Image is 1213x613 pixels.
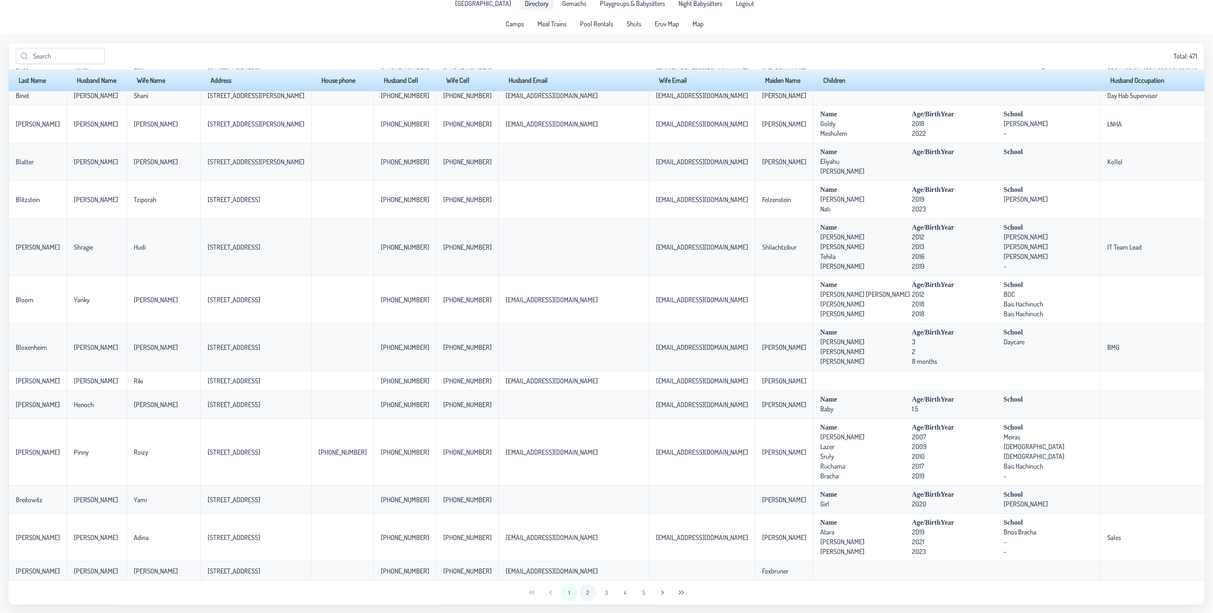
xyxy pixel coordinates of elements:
p-celleditor: [PERSON_NAME] [16,377,60,385]
p-celleditor: 3 [912,337,915,346]
p-celleditor: [PERSON_NAME] [74,157,118,166]
p-celleditor: Tziporah [134,195,156,204]
span: School [1004,396,1093,403]
p-celleditor: [PHONE_NUMBER] [443,533,492,542]
p-celleditor: [EMAIL_ADDRESS][DOMAIN_NAME] [656,157,748,166]
p-celleditor: [EMAIL_ADDRESS][DOMAIN_NAME] [656,343,748,351]
p-celleditor: Sruly [820,452,834,461]
span: Eruv Map [655,20,679,27]
p-celleditor: [PHONE_NUMBER] [443,295,492,304]
p-celleditor: 2020 [912,500,926,508]
p-celleditor: Shragie [74,243,93,251]
p-celleditor: [PERSON_NAME] [1004,242,1048,251]
p-celleditor: [PERSON_NAME] [74,343,118,351]
p-celleditor: Bloxenheim [16,343,47,351]
p-celleditor: Hudi [134,243,146,251]
p-celleditor: [PHONE_NUMBER] [381,157,429,166]
p-celleditor: [PERSON_NAME] [74,91,118,100]
span: Name [820,424,910,431]
p-celleditor: 2007 [912,433,926,441]
p-celleditor: 2016 [912,252,924,261]
p-celleditor: Atara [820,528,834,536]
p-celleditor: Bracha [820,472,839,480]
p-celleditor: [PHONE_NUMBER] [443,448,492,456]
p-celleditor: [PHONE_NUMBER] [318,448,367,456]
span: Age/BirthYear [912,491,1002,498]
p-celleditor: [PHONE_NUMBER] [443,195,492,204]
p-celleditor: [PERSON_NAME] [820,233,864,241]
p-celleditor: [PERSON_NAME] [820,309,864,318]
p-celleditor: [PERSON_NAME] [1004,500,1048,508]
span: Age/BirthYear [912,424,1002,431]
p-celleditor: [PHONE_NUMBER] [443,567,492,575]
p-celleditor: [EMAIL_ADDRESS][DOMAIN_NAME] [506,91,598,100]
span: Name [820,148,910,156]
p-celleditor: [PHONE_NUMBER] [443,157,492,166]
p-celleditor: - [1004,537,1006,546]
p-celleditor: [PHONE_NUMBER] [443,400,492,409]
p-celleditor: [PHONE_NUMBER] [381,377,429,385]
a: Pool Rentals [575,17,619,31]
p-celleditor: [PERSON_NAME] [1004,119,1048,128]
a: Meal Trains [533,17,572,31]
p-celleditor: [PERSON_NAME] [16,243,60,251]
p-celleditor: [EMAIL_ADDRESS][DOMAIN_NAME] [656,195,748,204]
p-celleditor: [PERSON_NAME] [820,547,864,556]
span: Age/BirthYear [912,519,1002,526]
span: School [1004,186,1093,194]
p-celleditor: [EMAIL_ADDRESS][DOMAIN_NAME] [506,533,598,542]
p-celleditor: 2023 [912,547,926,556]
p-celleditor: Blatter [16,157,34,166]
p-celleditor: 2018 [912,309,924,318]
th: Maiden Name [755,69,813,91]
p-celleditor: [PHONE_NUMBER] [381,343,429,351]
div: Total: 471 [16,48,1197,64]
p-celleditor: - [1004,472,1006,480]
th: Last Name [8,69,67,91]
p-celleditor: [STREET_ADDRESS] [208,567,260,575]
p-celleditor: [PERSON_NAME] [820,262,864,270]
span: School [1004,224,1093,231]
p-celleditor: [PHONE_NUMBER] [381,400,429,409]
p-celleditor: [PHONE_NUMBER] [381,533,429,542]
p-celleditor: Ruchama [820,462,845,470]
p-celleditor: [EMAIL_ADDRESS][DOMAIN_NAME] [656,377,748,385]
p-celleditor: Bais Hachinuch [1004,309,1043,318]
p-celleditor: [PERSON_NAME] [74,533,118,542]
p-celleditor: Meshulem [820,129,847,138]
th: Wife Email [649,69,755,91]
p-celleditor: 2012 [912,290,924,298]
p-celleditor: [PHONE_NUMBER] [443,120,492,128]
p-celleditor: [PHONE_NUMBER] [381,295,429,304]
th: Wife Cell [436,69,498,91]
p-celleditor: 2018 [912,300,924,308]
p-celleditor: [PHONE_NUMBER] [443,91,492,100]
p-celleditor: [PHONE_NUMBER] [381,91,429,100]
p-celleditor: [EMAIL_ADDRESS][DOMAIN_NAME] [656,91,748,100]
li: Shuls [622,17,647,31]
p-celleditor: [PERSON_NAME] [820,195,864,203]
p-celleditor: [PERSON_NAME] [134,343,178,351]
p-celleditor: Girl [820,500,829,508]
p-celleditor: Blitzstein [16,195,40,204]
p-celleditor: [STREET_ADDRESS] [208,495,260,504]
button: 3 [598,584,615,601]
p-celleditor: Bais Hachinuch [1004,300,1043,308]
p-celleditor: Yami [134,495,147,504]
span: School [1004,491,1093,498]
p-celleditor: [STREET_ADDRESS] [208,400,260,409]
p-celleditor: 8 months [912,357,937,366]
p-celleditor: Henoch [74,400,94,409]
p-celleditor: IT Team Lead [1107,243,1142,251]
span: School [1004,110,1093,118]
p-celleditor: Kollel [1107,157,1123,166]
th: Wife Name [127,69,200,91]
p-celleditor: - [1004,262,1006,270]
p-celleditor: 2019 [912,528,924,536]
p-celleditor: [DEMOGRAPHIC_DATA] [1004,452,1064,461]
p-celleditor: Bloom [16,295,34,304]
span: School [1004,329,1093,336]
p-celleditor: 2019 [912,262,924,270]
p-celleditor: [PHONE_NUMBER] [381,243,429,251]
